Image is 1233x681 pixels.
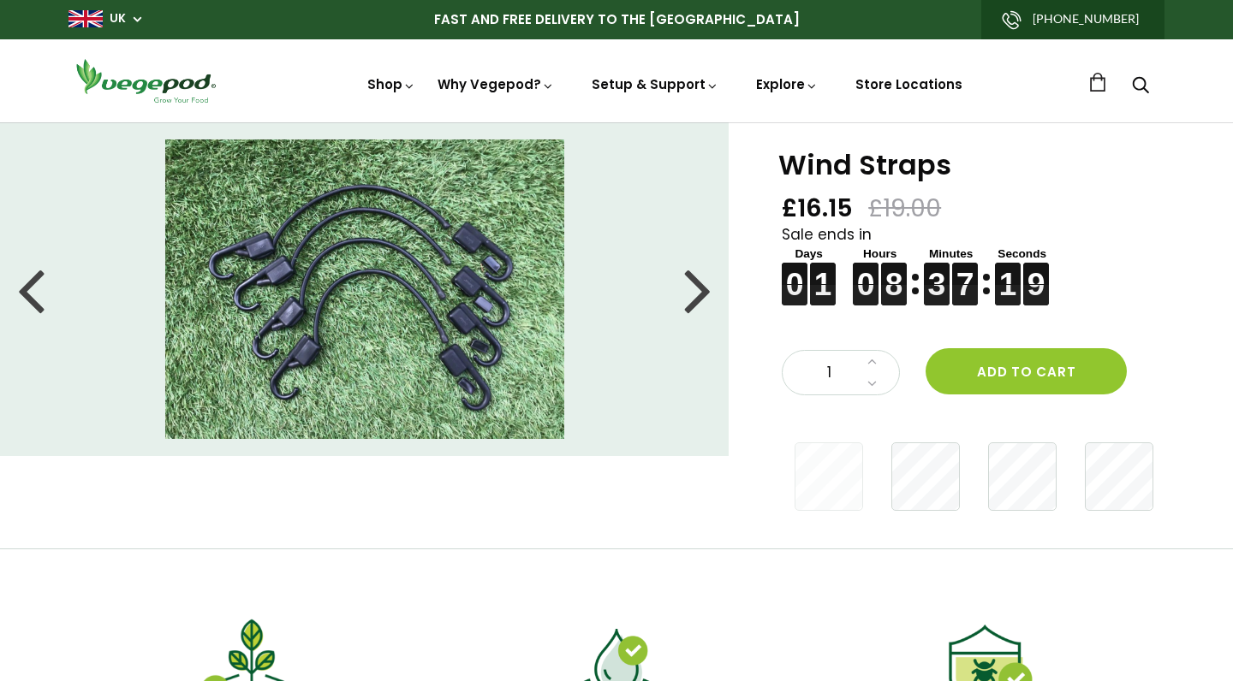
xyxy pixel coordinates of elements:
[68,10,103,27] img: gb_large.png
[926,348,1127,394] button: Add to cart
[756,75,818,93] a: Explore
[782,263,807,284] figure: 0
[1132,78,1149,96] a: Search
[862,373,882,395] a: Decrease quantity by 1
[868,192,941,224] span: £19.00
[68,56,223,105] img: Vegepod
[855,75,962,93] a: Store Locations
[862,351,882,373] a: Increase quantity by 1
[165,139,565,439] img: Wind Straps
[800,362,858,384] span: 1
[782,192,853,224] span: £16.15
[782,224,1190,306] div: Sale ends in
[438,75,554,93] a: Why Vegepod?
[592,75,718,93] a: Setup & Support
[778,151,1190,179] h1: Wind Straps
[367,75,415,93] a: Shop
[110,10,126,27] a: UK
[853,263,879,284] figure: 0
